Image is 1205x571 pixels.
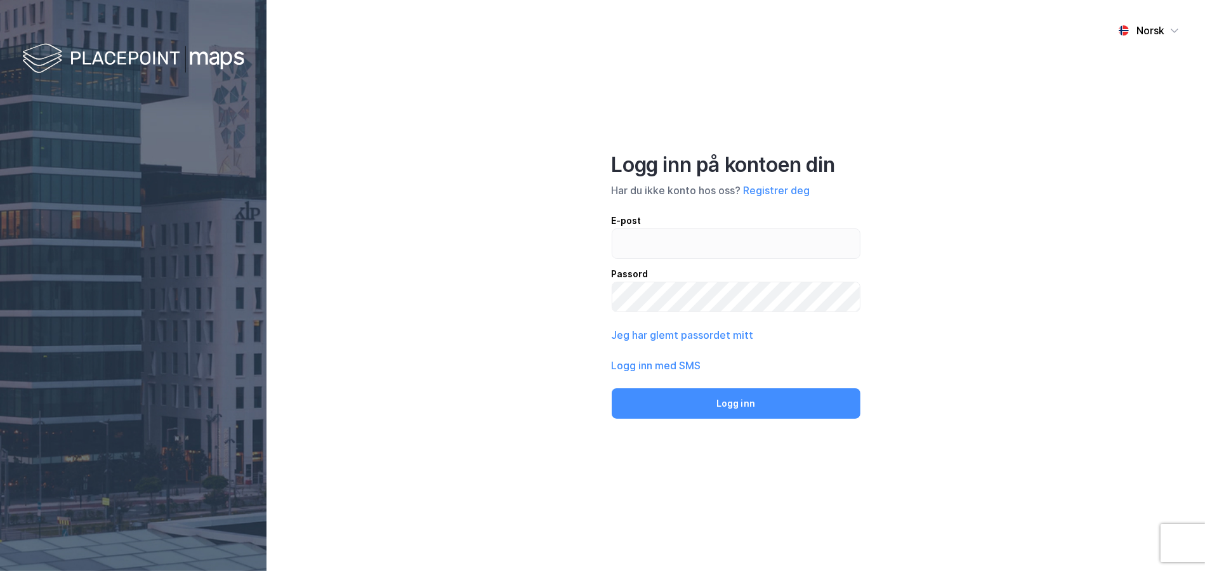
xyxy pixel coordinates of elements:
img: logo-white.f07954bde2210d2a523dddb988cd2aa7.svg [22,41,244,78]
button: Logg inn med SMS [612,358,701,373]
div: Norsk [1136,23,1164,38]
div: Har du ikke konto hos oss? [612,183,860,198]
div: Kontrollprogram for chat [1142,510,1205,571]
iframe: Chat Widget [1142,510,1205,571]
div: Passord [612,266,860,282]
button: Logg inn [612,388,860,419]
div: Logg inn på kontoen din [612,152,860,178]
button: Jeg har glemt passordet mitt [612,327,754,343]
div: E-post [612,213,860,228]
button: Registrer deg [744,183,810,198]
